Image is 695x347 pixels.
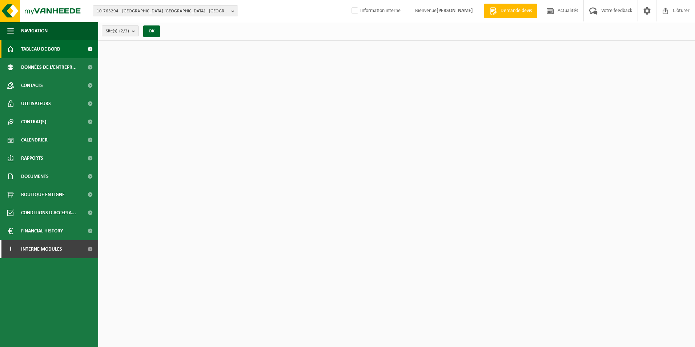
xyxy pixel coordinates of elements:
button: Site(s)(2/2) [102,25,139,36]
span: I [7,240,14,258]
span: Rapports [21,149,43,167]
span: Site(s) [106,26,129,37]
span: Documents [21,167,49,186]
button: 10-763294 - [GEOGRAPHIC_DATA] [GEOGRAPHIC_DATA] - [GEOGRAPHIC_DATA] [93,5,238,16]
button: OK [143,25,160,37]
span: 10-763294 - [GEOGRAPHIC_DATA] [GEOGRAPHIC_DATA] - [GEOGRAPHIC_DATA] [97,6,228,17]
span: Contacts [21,76,43,95]
strong: [PERSON_NAME] [437,8,473,13]
a: Demande devis [484,4,537,18]
span: Données de l'entrepr... [21,58,77,76]
span: Tableau de bord [21,40,60,58]
span: Financial History [21,222,63,240]
span: Contrat(s) [21,113,46,131]
span: Interne modules [21,240,62,258]
span: Navigation [21,22,48,40]
span: Demande devis [499,7,534,15]
span: Calendrier [21,131,48,149]
label: Information interne [350,5,401,16]
span: Utilisateurs [21,95,51,113]
count: (2/2) [119,29,129,33]
span: Conditions d'accepta... [21,204,76,222]
span: Boutique en ligne [21,186,65,204]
